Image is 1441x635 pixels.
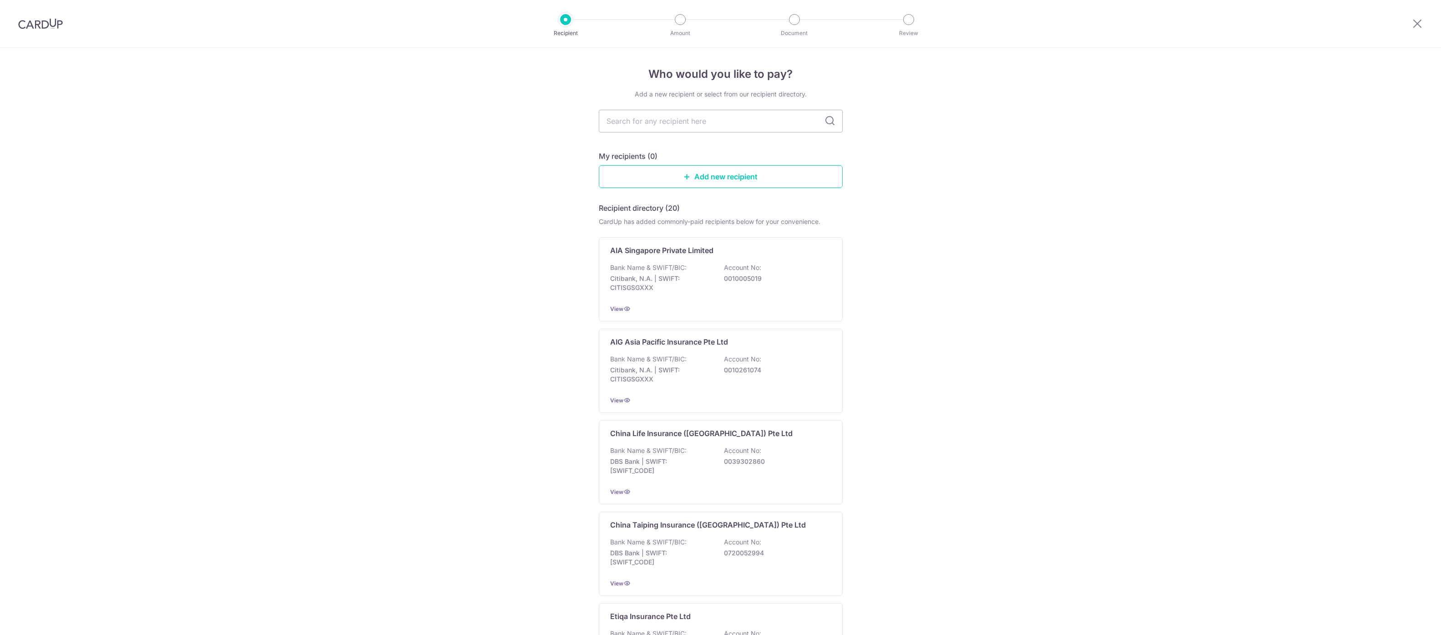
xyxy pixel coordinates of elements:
[761,29,828,38] p: Document
[647,29,714,38] p: Amount
[610,245,713,256] p: AIA Singapore Private Limited
[610,336,728,347] p: AIG Asia Pacific Insurance Pte Ltd
[610,305,623,312] a: View
[724,538,761,547] p: Account No:
[610,549,712,567] p: DBS Bank | SWIFT: [SWIFT_CODE]
[1382,608,1432,630] iframe: Opens a widget where you can find more information
[610,538,687,547] p: Bank Name & SWIFT/BIC:
[599,165,843,188] a: Add new recipient
[610,446,687,455] p: Bank Name & SWIFT/BIC:
[610,611,691,622] p: Etiqa Insurance Pte Ltd
[599,217,843,226] div: CardUp has added commonly-paid recipients below for your convenience.
[724,355,761,364] p: Account No:
[724,274,826,283] p: 0010005019
[599,203,680,213] h5: Recipient directory (20)
[599,151,657,162] h5: My recipients (0)
[610,263,687,272] p: Bank Name & SWIFT/BIC:
[724,549,826,558] p: 0720052994
[724,263,761,272] p: Account No:
[610,274,712,292] p: Citibank, N.A. | SWIFT: CITISGSGXXX
[610,457,712,475] p: DBS Bank | SWIFT: [SWIFT_CODE]
[610,366,712,384] p: Citibank, N.A. | SWIFT: CITISGSGXXX
[610,488,623,495] a: View
[18,18,63,29] img: CardUp
[875,29,942,38] p: Review
[724,446,761,455] p: Account No:
[610,397,623,404] a: View
[599,90,843,99] div: Add a new recipient or select from our recipient directory.
[599,110,843,132] input: Search for any recipient here
[532,29,599,38] p: Recipient
[724,457,826,466] p: 0039302860
[599,66,843,82] h4: Who would you like to pay?
[610,580,623,587] a: View
[724,366,826,375] p: 0010261074
[610,355,687,364] p: Bank Name & SWIFT/BIC:
[610,428,793,439] p: China Life Insurance ([GEOGRAPHIC_DATA]) Pte Ltd
[610,519,806,530] p: China Taiping Insurance ([GEOGRAPHIC_DATA]) Pte Ltd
